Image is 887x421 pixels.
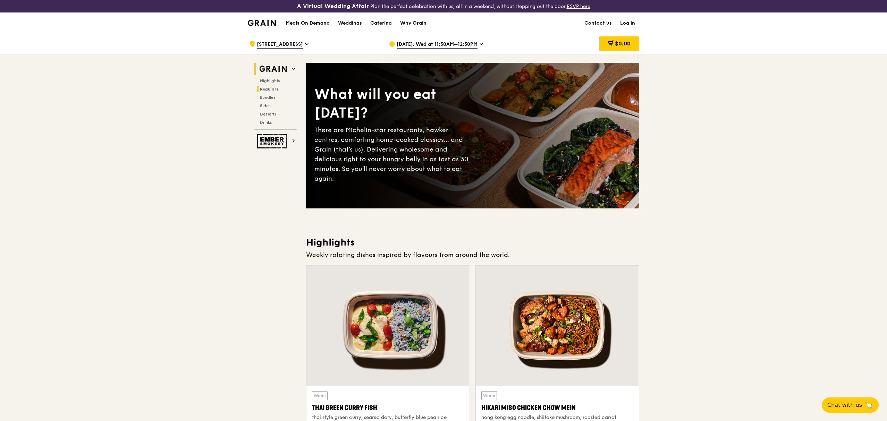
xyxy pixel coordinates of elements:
a: Weddings [334,13,366,34]
div: What will you eat [DATE]? [314,85,473,122]
div: Hikari Miso Chicken Chow Mein [481,403,633,413]
div: Weddings [338,13,362,34]
button: Chat with us🦙 [822,397,879,413]
a: Log in [616,13,639,34]
div: Thai Green Curry Fish [312,403,464,413]
div: Plan the perfect celebration with us, all in a weekend, without stepping out the door. [244,3,643,10]
div: Warm [312,391,328,400]
a: RSVP here [567,3,590,9]
span: [STREET_ADDRESS] [257,41,303,49]
div: Why Grain [400,13,426,34]
span: Chat with us [827,401,862,409]
img: Grain [248,20,276,26]
a: Catering [366,13,396,34]
img: Grain web logo [257,63,289,75]
span: Sides [260,103,270,108]
img: Ember Smokery web logo [257,134,289,148]
h3: Highlights [306,236,639,249]
div: thai style green curry, seared dory, butterfly blue pea rice [312,414,464,421]
span: Bundles [260,95,275,100]
div: hong kong egg noodle, shiitake mushroom, roasted carrot [481,414,633,421]
a: GrainGrain [248,12,276,33]
div: There are Michelin-star restaurants, hawker centres, comforting home-cooked classics… and Grain (... [314,125,473,183]
span: $0.00 [615,40,631,47]
span: Drinks [260,120,272,125]
a: Why Grain [396,13,431,34]
span: [DATE], Wed at 11:30AM–12:30PM [397,41,478,49]
h3: A Virtual Wedding Affair [297,3,369,10]
div: Weekly rotating dishes inspired by flavours from around the world. [306,250,639,260]
span: Highlights [260,78,280,83]
span: Regulars [260,87,278,92]
div: Catering [370,13,392,34]
div: Warm [481,391,497,400]
span: 🦙 [865,401,873,409]
h1: Meals On Demand [286,20,330,27]
a: Contact us [580,13,616,34]
span: Desserts [260,112,276,117]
